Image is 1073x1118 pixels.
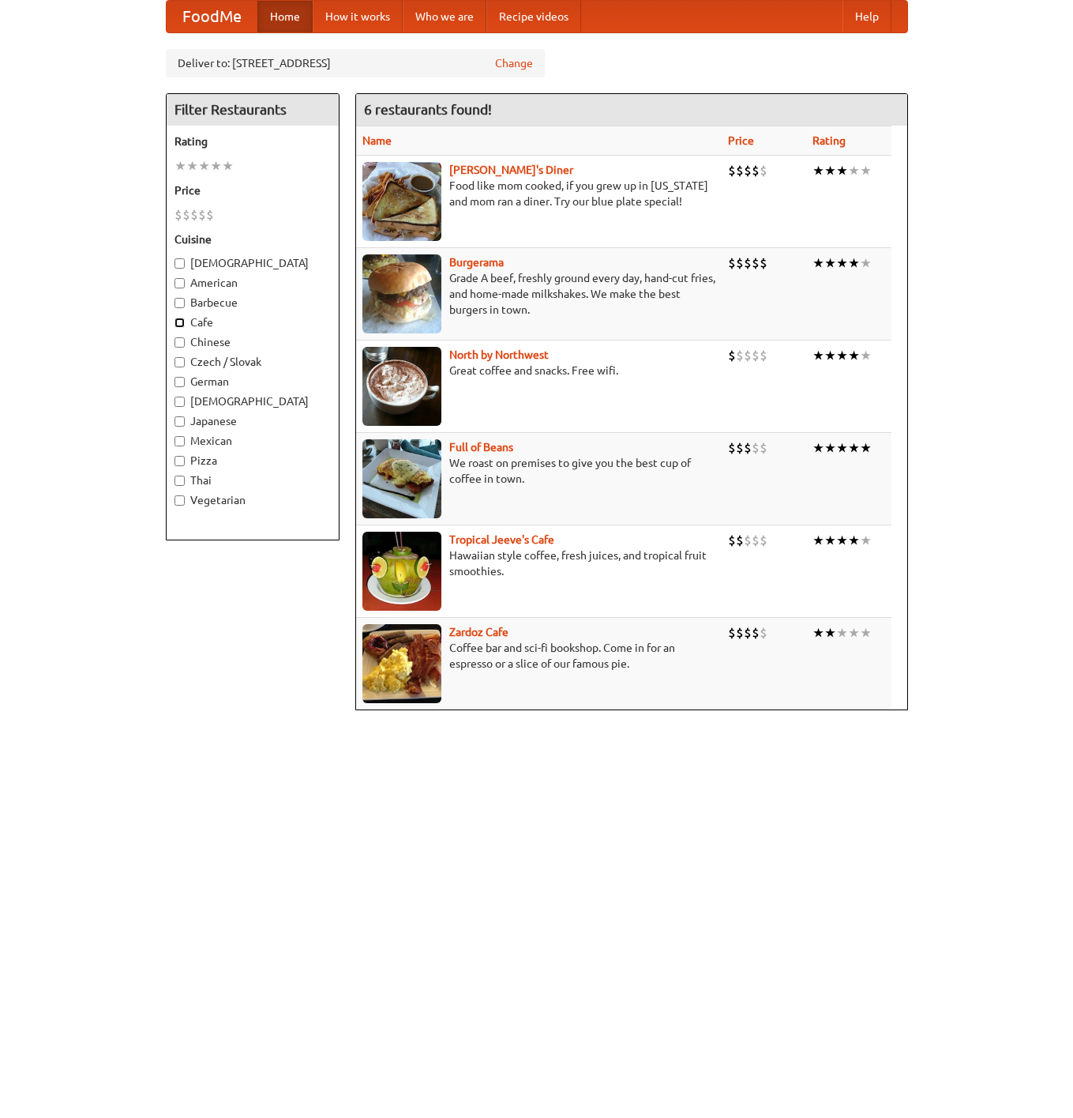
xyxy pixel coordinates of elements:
[736,532,744,549] li: $
[848,254,860,272] li: ★
[174,433,331,449] label: Mexican
[836,624,848,642] li: ★
[836,254,848,272] li: ★
[449,348,549,361] a: North by Northwest
[495,55,533,71] a: Change
[362,548,715,579] p: Hawaiian style coffee, fresh juices, and tropical fruit smoothies.
[860,162,872,179] li: ★
[486,1,581,32] a: Recipe videos
[736,254,744,272] li: $
[362,162,441,241] img: sallys.jpg
[174,255,331,271] label: [DEMOGRAPHIC_DATA]
[728,624,736,642] li: $
[449,533,554,546] a: Tropical Jeeve's Cafe
[206,206,214,224] li: $
[812,134,846,147] a: Rating
[174,134,331,149] h5: Rating
[824,624,836,642] li: ★
[174,232,331,247] h5: Cuisine
[362,624,441,703] img: zardoz.jpg
[760,347,767,364] li: $
[174,492,331,508] label: Vegetarian
[174,453,331,469] label: Pizza
[167,94,339,126] h4: Filter Restaurants
[736,624,744,642] li: $
[812,532,824,549] li: ★
[174,495,185,506] input: Vegetarian
[824,532,836,549] li: ★
[362,178,715,209] p: Food like mom cooked, if you grew up in [US_STATE] and mom ran a diner. Try our blue plate special!
[190,206,198,224] li: $
[760,162,767,179] li: $
[174,472,331,488] label: Thai
[744,347,752,364] li: $
[836,162,848,179] li: ★
[728,134,754,147] a: Price
[860,347,872,364] li: ★
[848,347,860,364] li: ★
[812,347,824,364] li: ★
[174,393,331,409] label: [DEMOGRAPHIC_DATA]
[728,532,736,549] li: $
[174,314,331,330] label: Cafe
[728,254,736,272] li: $
[174,298,185,308] input: Barbecue
[313,1,403,32] a: How it works
[362,532,441,611] img: jeeves.jpg
[836,439,848,457] li: ★
[736,162,744,179] li: $
[198,206,206,224] li: $
[848,624,860,642] li: ★
[449,256,504,269] a: Burgerama
[174,258,185,269] input: [DEMOGRAPHIC_DATA]
[362,439,441,518] img: beans.jpg
[174,318,185,328] input: Cafe
[362,347,441,426] img: north.jpg
[760,439,767,457] li: $
[752,162,760,179] li: $
[836,347,848,364] li: ★
[174,377,185,387] input: German
[752,624,760,642] li: $
[812,439,824,457] li: ★
[860,439,872,457] li: ★
[222,157,234,175] li: ★
[174,413,331,429] label: Japanese
[744,532,752,549] li: $
[362,134,392,147] a: Name
[174,295,331,311] label: Barbecue
[848,439,860,457] li: ★
[174,397,185,407] input: [DEMOGRAPHIC_DATA]
[860,624,872,642] li: ★
[174,278,185,288] input: American
[860,532,872,549] li: ★
[257,1,313,32] a: Home
[744,254,752,272] li: $
[752,439,760,457] li: $
[760,254,767,272] li: $
[182,206,190,224] li: $
[744,624,752,642] li: $
[760,624,767,642] li: $
[752,532,760,549] li: $
[449,164,573,176] a: [PERSON_NAME]'s Diner
[860,254,872,272] li: ★
[752,347,760,364] li: $
[744,439,752,457] li: $
[812,162,824,179] li: ★
[728,162,736,179] li: $
[174,357,185,367] input: Czech / Slovak
[728,347,736,364] li: $
[362,455,715,487] p: We roast on premises to give you the best cup of coffee in town.
[403,1,486,32] a: Who we are
[174,456,185,466] input: Pizza
[812,624,824,642] li: ★
[848,162,860,179] li: ★
[198,157,210,175] li: ★
[812,254,824,272] li: ★
[167,1,257,32] a: FoodMe
[744,162,752,179] li: $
